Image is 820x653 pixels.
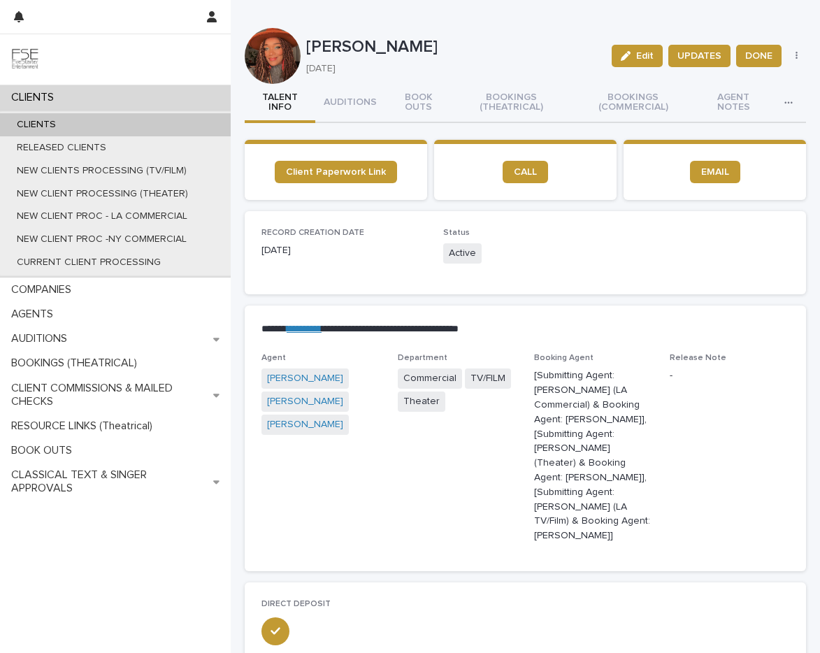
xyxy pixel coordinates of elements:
[6,357,148,370] p: BOOKINGS (THEATRICAL)
[6,165,198,177] p: NEW CLIENTS PROCESSING (TV/FILM)
[6,419,164,433] p: RESOURCE LINKS (Theatrical)
[6,308,64,321] p: AGENTS
[261,354,286,362] span: Agent
[11,45,39,73] img: 9JgRvJ3ETPGCJDhvPVA5
[514,167,537,177] span: CALL
[690,161,740,183] a: EMAIL
[398,354,447,362] span: Department
[286,167,386,177] span: Client Paperwork Link
[306,63,595,75] p: [DATE]
[385,84,452,123] button: BOOK OUTS
[275,161,397,183] a: Client Paperwork Link
[261,600,331,608] span: DIRECT DEPOSIT
[6,382,213,408] p: CLIENT COMMISSIONS & MAILED CHECKS
[6,332,78,345] p: AUDITIONS
[245,84,315,123] button: TALENT INFO
[6,210,199,222] p: NEW CLIENT PROC - LA COMMERCIAL
[503,161,548,183] a: CALL
[612,45,663,67] button: Edit
[636,51,654,61] span: Edit
[261,243,426,258] p: [DATE]
[6,119,67,131] p: CLIENTS
[315,84,385,123] button: AUDITIONS
[443,229,470,237] span: Status
[465,368,511,389] span: TV/FILM
[6,444,83,457] p: BOOK OUTS
[306,37,600,57] p: [PERSON_NAME]
[696,84,771,123] button: AGENT NOTES
[534,368,654,543] p: [Submitting Agent: [PERSON_NAME] (LA Commercial) & Booking Agent: [PERSON_NAME]], [Submitting Age...
[267,394,343,409] a: [PERSON_NAME]
[261,229,364,237] span: RECORD CREATION DATE
[6,142,117,154] p: RELEASED CLIENTS
[6,468,213,495] p: CLASSICAL TEXT & SINGER APPROVALS
[677,49,721,63] span: UPDATES
[571,84,696,123] button: BOOKINGS (COMMERCIAL)
[6,234,198,245] p: NEW CLIENT PROC -NY COMMERCIAL
[670,354,726,362] span: Release Note
[398,368,462,389] span: Commercial
[6,283,82,296] p: COMPANIES
[745,49,772,63] span: DONE
[6,91,65,104] p: CLIENTS
[534,354,594,362] span: Booking Agent
[670,368,789,383] p: -
[443,243,482,264] span: Active
[6,257,172,268] p: CURRENT CLIENT PROCESSING
[398,392,445,412] span: Theater
[452,84,571,123] button: BOOKINGS (THEATRICAL)
[701,167,729,177] span: EMAIL
[267,371,343,386] a: [PERSON_NAME]
[668,45,731,67] button: UPDATES
[736,45,782,67] button: DONE
[6,188,199,200] p: NEW CLIENT PROCESSING (THEATER)
[267,417,343,432] a: [PERSON_NAME]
